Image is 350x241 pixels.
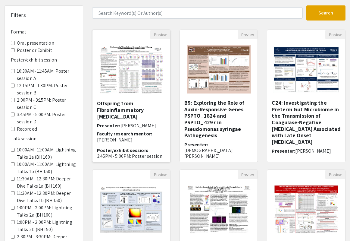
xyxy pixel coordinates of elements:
[17,82,77,97] label: 12:15PM - 1:30PM: Poster session B
[97,87,166,120] h5: D5: Mechanisms by Which Maternal Exercise Protects Offspring from Fibroinflammatory [MEDICAL_DATA]
[325,170,345,179] button: Preview
[11,136,77,141] h6: Talk session
[238,170,258,179] button: Preview
[295,148,331,154] span: [PERSON_NAME]
[92,30,170,162] div: Open Presentation <p>D5: Mechanisms by Which Maternal Exercise Protects Offspring from Fibroinfla...
[97,123,166,128] h6: Presenter:
[17,146,77,161] label: 10:00AM - 11:00AM: Lightning Talks 1a (BH 160)
[11,29,77,35] h6: Format
[93,39,169,100] img: <p>D5: Mechanisms by Which Maternal Exercise Protects Offspring from Fibroinflammatory Liver Dise...
[238,30,258,39] button: Preview
[17,40,54,47] label: Oral presentation
[184,147,233,165] span: [DEMOGRAPHIC_DATA][PERSON_NAME] [PERSON_NAME]
[150,170,170,179] button: Preview
[180,30,258,162] div: Open Presentation <p>B9: Exploring the Role of Auxin-Responsive Genes PSPTO_1824 and PSPTO_4297 i...
[181,39,257,100] img: <p>B9: Exploring the Role of Auxin-Responsive Genes PSPTO_1824 and PSPTO_4297 in Pseudomonas syri...
[181,179,257,239] img: <p><strong>D20: Exploring Streptolysin O for Targeted Genetic Manipulations in Primary Airway Epi...
[268,179,344,239] img: <p class="ql-align-center">A30: Preclinical Evidence that Duodenal Bacteria Cultured from Underno...
[17,68,77,82] label: 10:30AM - 11:45AM: Poster session A
[17,175,77,190] label: 11:30AM - 12:30PM: Deeper Dive Talks 1a (BH 160)
[5,214,26,236] iframe: Chat
[11,57,77,63] h6: Poster/exhibit session
[11,12,26,18] h5: Filters
[267,40,345,99] img: <p>C24: Investigating the Preterm Gut Microbiome in the Transmission of Coagulase-Negative Staphy...
[150,30,170,39] button: Preview
[97,147,148,154] span: Poster/exhibit session:
[97,137,166,143] p: [PERSON_NAME]
[97,153,166,165] p: 3:45PM - 5:00PM: Poster session D
[92,7,303,19] input: Search Keyword(s) Or Author(s)
[17,161,77,175] label: 10:00AM - 11:00AM: Lightning Talks 1b (BH 150)
[97,131,152,137] span: Faculty research mentor:
[184,142,253,165] h6: Presenter:
[272,148,340,154] h6: Presenter:
[306,5,345,21] button: Search
[17,125,37,133] label: Recorded
[93,179,169,239] img: <p>A34: Learning the mechanism of collective microbial function via random community-media pairin...
[184,100,253,139] h5: B9: Exploring the Role of Auxin-Responsive Genes PSPTO_1824 and PSPTO_4297 in Pseudomonas syringa...
[272,156,327,163] span: Faculty research mentor:
[17,204,77,219] label: 1:00PM - 2:00PM: Lightning Talks 2a (BH 160)
[267,30,345,162] div: Open Presentation <p>C24: Investigating the Preterm Gut Microbiome in the Transmission of Coagula...
[120,122,156,129] span: [PERSON_NAME]
[17,219,77,233] label: 1:00PM - 2:00PM: Lightning Talks 2b (BH 150)
[17,190,77,204] label: 11:30AM - 12:30PM: Deeper Dive Talks 1b (BH 150)
[272,100,340,145] h5: C24: Investigating the Preterm Gut Microbiome in the Transmission of Coagulase-Negative [MEDICAL_...
[17,111,77,125] label: 3:45PM - 5:00PM: Poster session D
[17,97,77,111] label: 2:00PM - 3:15PM: Poster session C
[325,30,345,39] button: Preview
[17,47,52,54] label: Poster or Exhibit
